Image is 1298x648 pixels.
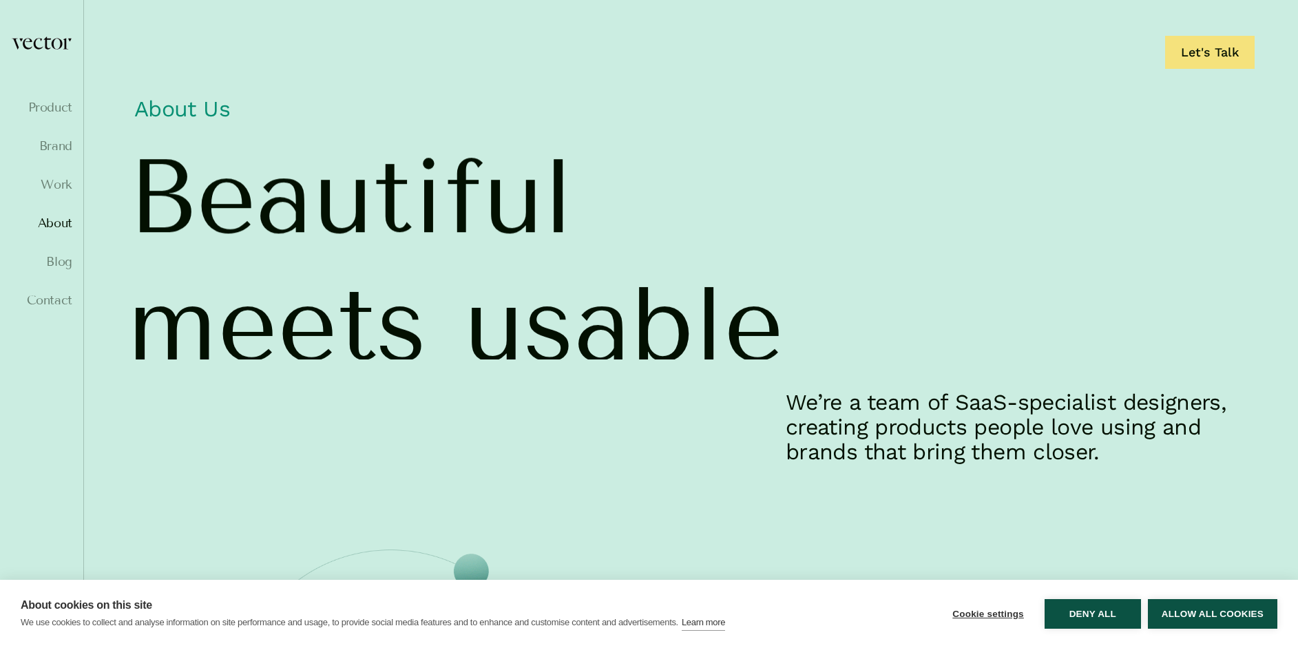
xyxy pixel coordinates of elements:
span: meets [127,273,427,377]
button: Deny all [1045,599,1141,629]
strong: About cookies on this site [21,599,152,611]
span: Beautiful [127,145,573,249]
span: usable [463,273,784,377]
a: Learn more [682,615,725,631]
a: About [11,216,72,230]
a: Blog [11,255,72,269]
button: Cookie settings [939,599,1038,629]
a: Contact [11,293,72,307]
button: Allow all cookies [1148,599,1277,629]
a: Product [11,101,72,114]
a: Brand [11,139,72,153]
p: We use cookies to collect and analyse information on site performance and usage, to provide socia... [21,617,678,627]
a: Work [11,178,72,191]
h1: About Us [127,88,1255,136]
p: We’re a team of SaaS-specialist designers, creating products people love using and brands that br... [786,390,1255,464]
a: Let's Talk [1165,36,1255,69]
